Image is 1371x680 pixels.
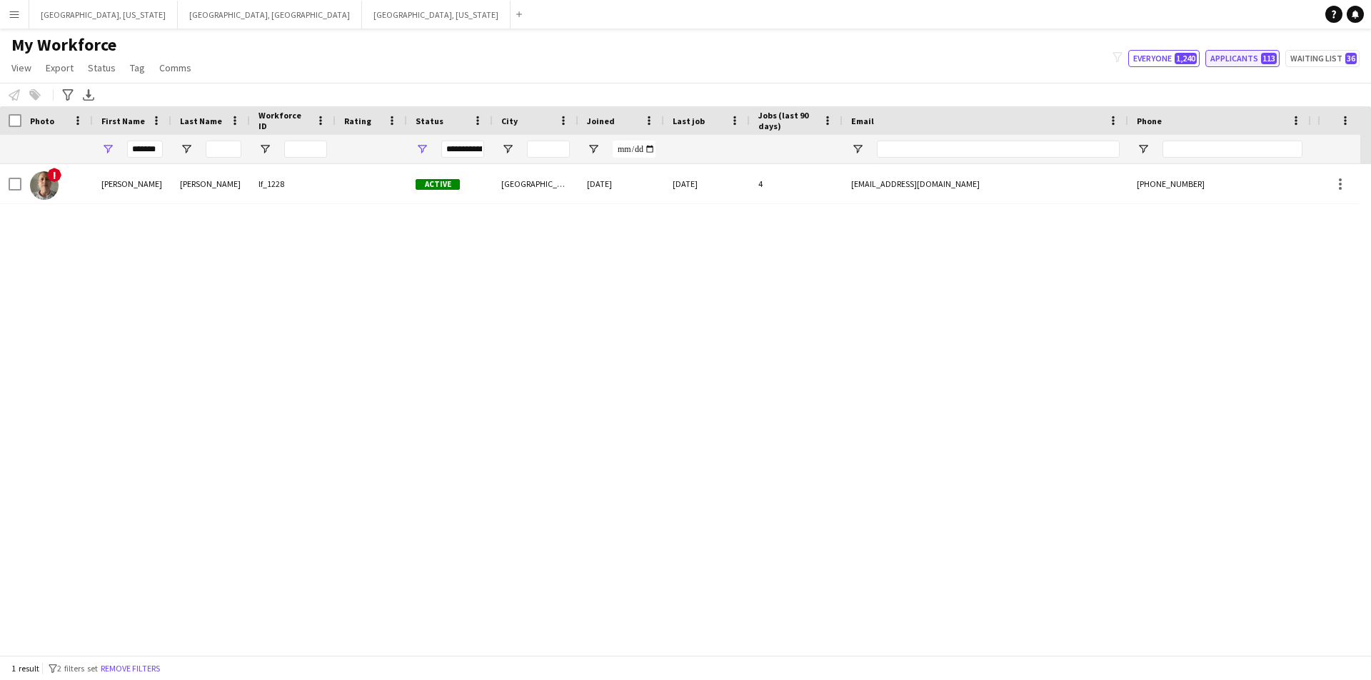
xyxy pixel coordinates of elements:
span: Status [88,61,116,74]
input: Workforce ID Filter Input [284,141,327,158]
a: Tag [124,59,151,77]
span: Joined [587,116,615,126]
button: [GEOGRAPHIC_DATA], [GEOGRAPHIC_DATA] [178,1,362,29]
span: Status [416,116,443,126]
span: ! [47,168,61,182]
a: Comms [154,59,197,77]
img: Armando Casanas [30,171,59,200]
span: Active [416,179,460,190]
button: [GEOGRAPHIC_DATA], [US_STATE] [362,1,511,29]
div: [PERSON_NAME] [93,164,171,203]
input: Last Name Filter Input [206,141,241,158]
button: Open Filter Menu [851,143,864,156]
span: 36 [1345,53,1357,64]
div: [DATE] [578,164,664,203]
button: Open Filter Menu [258,143,271,156]
input: Email Filter Input [877,141,1120,158]
input: City Filter Input [527,141,570,158]
button: Everyone1,240 [1128,50,1200,67]
a: View [6,59,37,77]
span: Photo [30,116,54,126]
button: Open Filter Menu [1137,143,1150,156]
button: Applicants113 [1205,50,1280,67]
span: City [501,116,518,126]
span: Jobs (last 90 days) [758,110,817,131]
input: Phone Filter Input [1162,141,1302,158]
span: Comms [159,61,191,74]
div: [GEOGRAPHIC_DATA] [493,164,578,203]
span: Last job [673,116,705,126]
div: lf_1228 [250,164,336,203]
input: First Name Filter Input [127,141,163,158]
button: Open Filter Menu [587,143,600,156]
span: My Workforce [11,34,116,56]
span: Phone [1137,116,1162,126]
div: [PHONE_NUMBER] [1128,164,1311,203]
app-action-btn: Export XLSX [80,86,97,103]
a: Status [82,59,121,77]
span: First Name [101,116,145,126]
button: Open Filter Menu [180,143,193,156]
button: Open Filter Menu [416,143,428,156]
span: 2 filters set [57,663,98,674]
a: Export [40,59,79,77]
span: Last Name [180,116,222,126]
app-action-btn: Advanced filters [59,86,76,103]
div: 4 [750,164,843,203]
button: Open Filter Menu [501,143,514,156]
div: [DATE] [664,164,750,203]
span: 1,240 [1175,53,1197,64]
div: [PERSON_NAME] [171,164,250,203]
span: Export [46,61,74,74]
span: Workforce ID [258,110,310,131]
span: 113 [1261,53,1277,64]
button: [GEOGRAPHIC_DATA], [US_STATE] [29,1,178,29]
button: Remove filters [98,661,163,676]
button: Waiting list36 [1285,50,1360,67]
span: Tag [130,61,145,74]
div: [EMAIL_ADDRESS][DOMAIN_NAME] [843,164,1128,203]
span: View [11,61,31,74]
button: Open Filter Menu [101,143,114,156]
span: Email [851,116,874,126]
input: Joined Filter Input [613,141,656,158]
span: Rating [344,116,371,126]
